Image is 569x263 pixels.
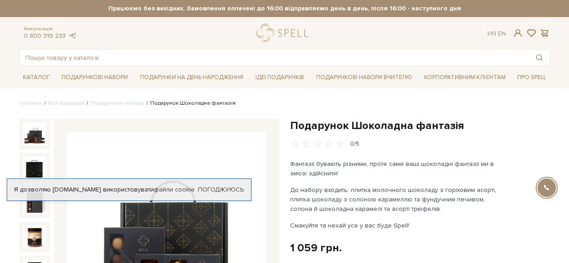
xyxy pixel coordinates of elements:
img: Подарунок Шоколадна фантазія [23,225,46,249]
p: Фантазії бувають різними, проте саме ваші шоколадні фантазії ми в змозі здійснити! [290,159,501,178]
img: Подарунок Шоколадна фантазія [23,122,46,146]
a: Корпоративним клієнтам [421,71,509,85]
a: Ідеї подарунків [252,71,308,85]
p: До набору входить: плитка молочного шоколаду з горіховим асорті, плитка шоколаду з солоною караме... [290,185,501,214]
p: Смакуйте та нехай усе у вас буде Spell! [290,221,501,230]
strong: Працюємо без вихідних. Замовлення оплачені до 16:00 відправляємо день в день, після 16:00 - насту... [19,4,550,13]
a: Подарункові набори Вчителю [313,70,416,85]
div: Я дозволяю [DOMAIN_NAME] використовувати [7,186,251,194]
a: Головна [19,100,42,107]
a: telegram [68,32,77,40]
a: файли cookie [154,186,195,193]
li: Подарунок Шоколадна фантазія [144,99,236,107]
a: Подарункові набори [90,100,144,107]
button: Пошук товару у каталозі [529,49,550,66]
a: Подарунки на День народження [136,71,247,85]
a: Вся продукція [48,100,84,107]
span: Консультація: [24,26,77,32]
input: Пошук товару у каталозі [20,49,529,66]
img: Подарунок Шоколадна фантазія [23,191,46,214]
div: 0/5 [350,140,359,148]
a: logo [256,24,312,42]
a: En [498,30,506,37]
div: Ук [487,30,506,38]
a: Подарункові набори [58,71,131,85]
a: Про Spell [514,71,550,85]
img: Подарунок Шоколадна фантазія [23,156,46,180]
span: | [495,30,496,37]
div: 1 059 грн. [290,241,342,255]
h1: Подарунок Шоколадна фантазія [290,119,550,133]
a: 0 800 319 233 [24,32,66,40]
a: Каталог [19,71,54,85]
a: Погоджуюсь [198,186,244,194]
